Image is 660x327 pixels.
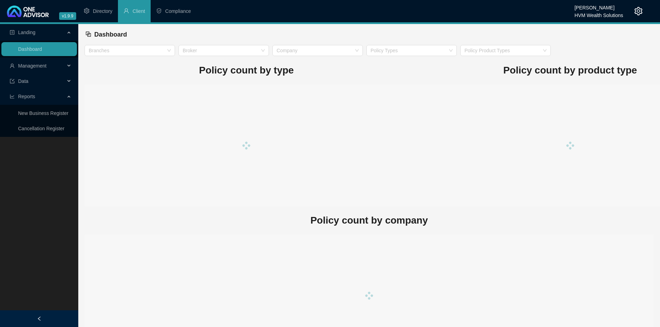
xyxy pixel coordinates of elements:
[18,46,42,52] a: Dashboard
[10,30,15,35] span: profile
[85,31,92,37] span: block
[84,8,89,14] span: setting
[156,8,162,14] span: safety
[10,79,15,84] span: import
[18,63,47,69] span: Management
[10,94,15,99] span: line-chart
[124,8,129,14] span: user
[574,9,623,17] div: HVM Wealth Solutions
[59,12,76,20] span: v1.9.9
[18,30,35,35] span: Landing
[85,63,408,78] h1: Policy count by type
[18,126,64,131] a: Cancellation Register
[94,31,127,38] span: Dashboard
[165,8,191,14] span: Compliance
[37,316,42,321] span: left
[18,94,35,99] span: Reports
[133,8,145,14] span: Client
[18,110,69,116] a: New Business Register
[574,2,623,9] div: [PERSON_NAME]
[7,6,49,17] img: 2df55531c6924b55f21c4cf5d4484680-logo-light.svg
[10,63,15,68] span: user
[634,7,643,15] span: setting
[85,213,654,228] h1: Policy count by company
[93,8,112,14] span: Directory
[18,78,29,84] span: Data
